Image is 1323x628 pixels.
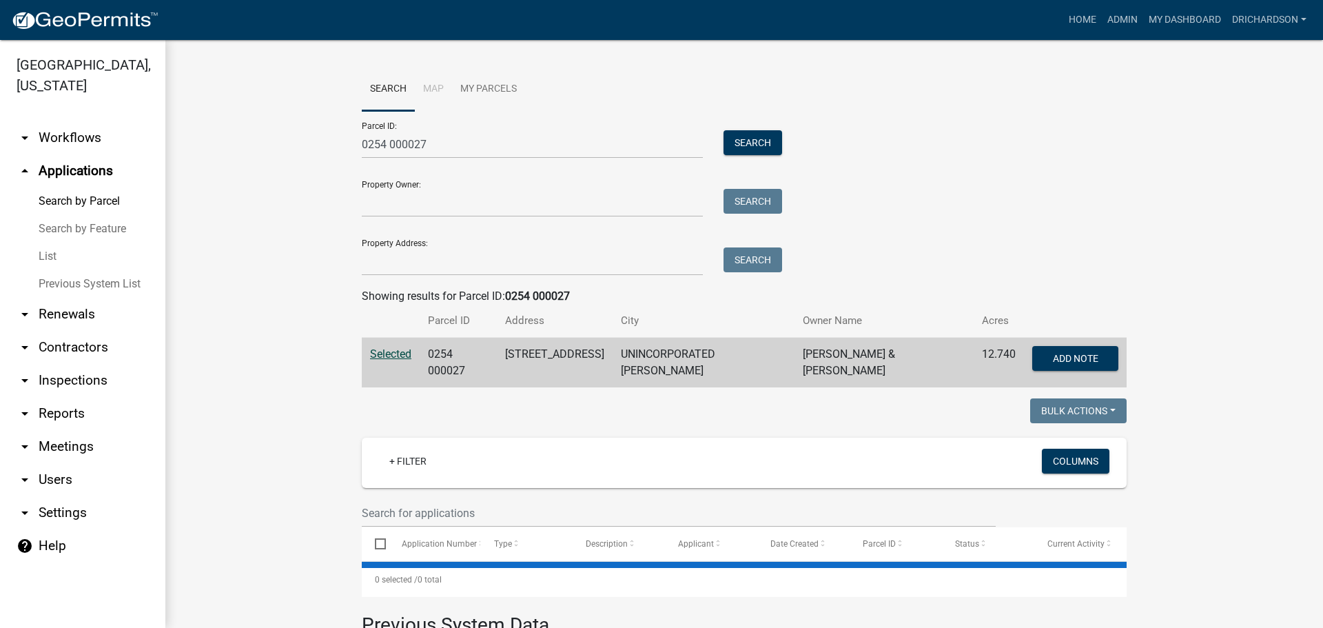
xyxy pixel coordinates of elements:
[17,505,33,521] i: arrow_drop_down
[362,527,388,560] datatable-header-cell: Select
[665,527,757,560] datatable-header-cell: Applicant
[420,338,497,388] td: 0254 000027
[613,338,795,388] td: UNINCORPORATED [PERSON_NAME]
[494,539,512,549] span: Type
[1030,398,1127,423] button: Bulk Actions
[17,339,33,356] i: arrow_drop_down
[1047,539,1105,549] span: Current Activity
[362,499,996,527] input: Search for applications
[452,68,525,112] a: My Parcels
[573,527,665,560] datatable-header-cell: Description
[378,449,438,474] a: + Filter
[17,306,33,323] i: arrow_drop_down
[375,575,418,585] span: 0 selected /
[1034,527,1127,560] datatable-header-cell: Current Activity
[724,247,782,272] button: Search
[1052,353,1098,364] span: Add Note
[724,130,782,155] button: Search
[955,539,979,549] span: Status
[974,305,1024,337] th: Acres
[17,472,33,488] i: arrow_drop_down
[497,305,613,337] th: Address
[362,68,415,112] a: Search
[794,305,974,337] th: Owner Name
[497,338,613,388] td: [STREET_ADDRESS]
[480,527,573,560] datatable-header-cell: Type
[974,338,1024,388] td: 12.740
[402,539,477,549] span: Application Number
[678,539,714,549] span: Applicant
[1227,7,1312,33] a: drichardson
[388,527,480,560] datatable-header-cell: Application Number
[1102,7,1143,33] a: Admin
[757,527,850,560] datatable-header-cell: Date Created
[1032,346,1118,371] button: Add Note
[362,563,1127,597] div: 0 total
[17,538,33,554] i: help
[613,305,795,337] th: City
[370,347,411,361] a: Selected
[586,539,628,549] span: Description
[362,288,1127,305] div: Showing results for Parcel ID:
[794,338,974,388] td: [PERSON_NAME] & [PERSON_NAME]
[17,130,33,146] i: arrow_drop_down
[1063,7,1102,33] a: Home
[1143,7,1227,33] a: My Dashboard
[942,527,1034,560] datatable-header-cell: Status
[850,527,942,560] datatable-header-cell: Parcel ID
[770,539,819,549] span: Date Created
[863,539,896,549] span: Parcel ID
[724,189,782,214] button: Search
[17,405,33,422] i: arrow_drop_down
[17,372,33,389] i: arrow_drop_down
[17,438,33,455] i: arrow_drop_down
[17,163,33,179] i: arrow_drop_up
[505,290,570,303] strong: 0254 000027
[420,305,497,337] th: Parcel ID
[1042,449,1109,474] button: Columns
